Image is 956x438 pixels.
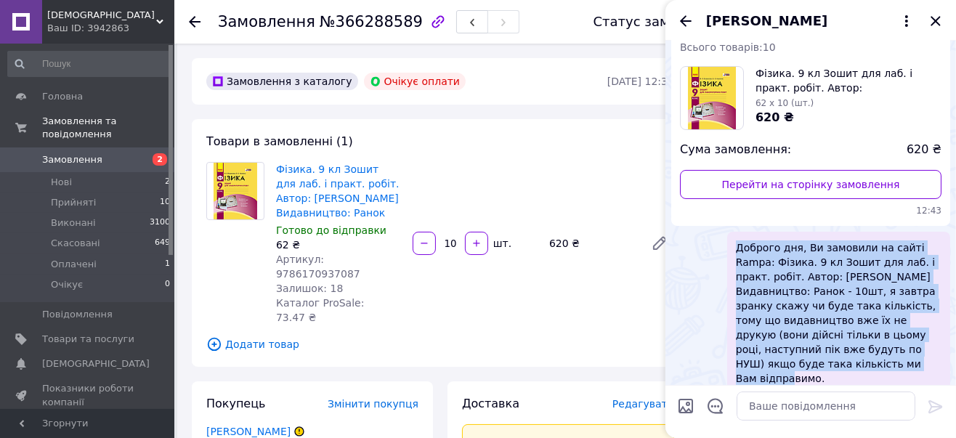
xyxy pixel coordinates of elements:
span: Показники роботи компанії [42,382,134,408]
span: 2 [165,176,170,189]
span: Фізика. 9 кл Зошит для лаб. і практ. робіт. Автор: [PERSON_NAME] Видавництво: Ранок [756,66,941,95]
div: Ваш ID: 3942863 [47,22,174,35]
span: Змінити покупця [328,398,418,410]
span: Готово до відправки [276,224,386,236]
div: Очікує оплати [364,73,466,90]
span: Доброго дня, Ви замовили на сайті Rampa: Фізика. 9 кл Зошит для лаб. і практ. робіт. Автор: [PERS... [736,240,941,386]
span: 649 [155,237,170,250]
span: 2 [153,153,167,166]
div: 620 ₴ [543,233,639,254]
div: Замовлення з каталогу [206,73,358,90]
input: Пошук [7,51,171,77]
span: Нові [51,176,72,189]
span: Рампа [47,9,156,22]
button: Закрити [927,12,944,30]
span: Скасовані [51,237,100,250]
span: Покупець [206,397,266,410]
time: [DATE] 12:36 [607,76,674,87]
span: 620 ₴ [756,110,794,124]
span: Артикул: 9786170937087 [276,254,360,280]
div: шт. [490,236,513,251]
span: 620 ₴ [907,142,941,158]
img: Фізика. 9 кл Зошит для лаб. і практ. робіт. Автор: Божинова Видавництво: Ранок [214,163,258,219]
span: 3100 [150,216,170,230]
span: Замовлення та повідомлення [42,115,174,141]
span: Додати товар [206,336,674,352]
div: Повернутися назад [189,15,200,29]
span: Повідомлення [42,308,113,321]
span: Прийняті [51,196,96,209]
span: Замовлення [42,153,102,166]
span: Всього товарів: 10 [680,41,776,53]
span: [PERSON_NAME] [706,12,827,31]
span: Залишок: 18 [276,283,343,294]
a: Редагувати [645,229,674,258]
span: Товари в замовленні (1) [206,134,353,148]
span: Товари та послуги [42,333,134,346]
span: 10 [160,196,170,209]
span: Головна [42,90,83,103]
span: Редагувати [612,398,674,410]
div: Статус замовлення [594,15,727,29]
span: 62 x 10 (шт.) [756,98,814,108]
button: Назад [677,12,694,30]
span: Виконані [51,216,96,230]
span: Замовлення [218,13,315,31]
a: [PERSON_NAME] [206,426,291,437]
button: [PERSON_NAME] [706,12,915,31]
span: Доставка [462,397,519,410]
span: Сума замовлення: [680,142,791,158]
span: Каталог ProSale: 73.47 ₴ [276,297,364,323]
div: 62 ₴ [276,238,401,252]
a: Перейти на сторінку замовлення [680,170,941,199]
span: 1 [165,258,170,271]
span: Очікує [51,278,83,291]
a: Фізика. 9 кл Зошит для лаб. і практ. робіт. Автор: [PERSON_NAME] Видавництво: Ранок [276,163,400,219]
span: 0 [165,278,170,291]
span: 12:43 12.10.2025 [680,205,941,217]
span: №366288589 [320,13,423,31]
span: Оплачені [51,258,97,271]
span: [DEMOGRAPHIC_DATA] [42,357,150,370]
img: 6155689143_w100_h100_fizika-9-kl.jpg [688,67,737,129]
button: Відкрити шаблони відповідей [706,397,725,415]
